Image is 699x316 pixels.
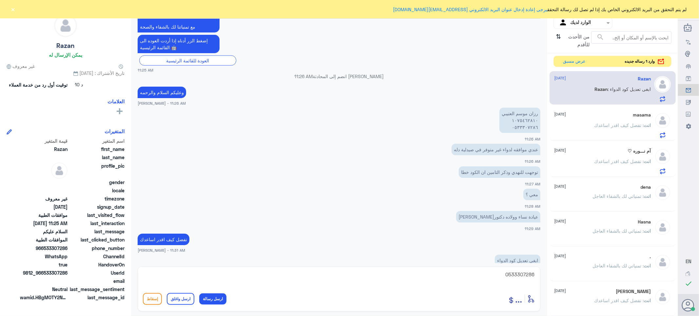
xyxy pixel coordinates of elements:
[69,137,125,144] span: اسم المتغير
[199,293,226,305] button: ارسل رسالة
[638,76,651,82] h5: Razan
[69,294,125,301] span: last_message_id
[7,70,125,76] span: تاريخ الأشتراك : [DATE]
[515,293,522,305] span: ...
[682,299,695,311] button: الصورة الشخصية
[51,162,68,179] img: defaultAdmin.png
[686,258,691,265] button: EN
[69,236,125,243] span: last_clicked_button
[49,52,82,58] h6: يمكن الإرسال له
[20,269,68,276] span: 9812_966533307286
[9,81,68,88] span: توقيت أول رد من خدمة العملاء
[138,87,186,98] p: 30/8/2025, 11:26 AM
[654,112,671,129] img: defaultAdmin.png
[294,74,313,79] span: 11:26 AM
[20,195,68,202] span: غير معروف
[644,158,651,164] span: انت
[20,278,68,284] span: null
[105,128,125,134] h6: المتغيرات
[69,278,125,284] span: email
[592,32,671,43] input: ابحث بالإسم أو المكان أو إلخ..
[525,204,540,208] span: 11:28 AM
[69,253,125,260] span: ChannelId
[393,6,687,13] span: لم يتم التحقق من البريد الالكتروني الخاص بك إذا لم تصل لك رسالة التحقق
[69,220,125,227] span: last_interaction
[638,219,651,225] h5: Hasna
[595,86,608,92] span: Razan
[69,179,125,186] span: gender
[69,154,125,161] span: last_name
[654,184,671,201] img: defaultAdmin.png
[654,219,671,236] img: defaultAdmin.png
[143,293,162,305] button: إسقاط
[686,258,691,264] span: EN
[625,58,655,64] span: وارد 1 رساله جديده
[593,193,644,199] span: : تمنياتي لك بالشفاء العاجل
[594,298,644,303] span: : تفضل كيف اقدر اساعدك
[69,212,125,219] span: last_visited_flow
[596,32,604,43] button: search
[139,55,236,66] div: العودة للقائمة الرئيسية
[20,228,68,235] span: السلام عليكم
[644,122,651,128] span: انت
[456,211,540,222] p: 30/8/2025, 11:29 AM
[596,33,604,41] span: search
[525,159,540,163] span: 11:26 AM
[54,14,77,37] img: defaultAdmin.png
[495,255,540,266] p: 30/8/2025, 11:31 AM
[69,245,125,252] span: phone_number
[594,158,644,164] span: : تفضل كيف اقدر اساعدك
[525,137,540,141] span: 11:26 AM
[554,111,566,117] span: [DATE]
[525,226,540,231] span: 11:29 AM
[644,193,651,199] span: انت
[69,146,125,153] span: first_name
[69,187,125,194] span: locale
[644,228,651,234] span: انت
[654,148,671,165] img: defaultAdmin.png
[69,162,125,178] span: profile_pic
[69,286,125,293] span: last_message_sentiment
[654,289,671,305] img: defaultAdmin.png
[554,288,566,294] span: [DATE]
[138,35,220,53] p: 30/8/2025, 11:25 AM
[20,261,68,268] span: true
[70,79,88,91] span: 10 د
[393,7,548,12] a: يرجى إعادة إدخال عنوان البريد الالكتروني [EMAIL_ADDRESS][DOMAIN_NAME]
[138,73,540,80] p: [PERSON_NAME] انضم إلى المحادثة
[20,220,68,227] span: 2025-08-30T08:25:59.572Z
[644,263,651,268] span: انت
[554,253,566,259] span: [DATE]
[452,144,540,155] p: 30/8/2025, 11:26 AM
[20,179,68,186] span: null
[69,203,125,210] span: signup_date
[69,195,125,202] span: timezone
[616,289,651,294] h5: Ali
[515,291,522,306] button: ...
[459,166,540,178] p: 30/8/2025, 11:27 AM
[20,294,68,301] span: wamid.HBgMOTY2NTMzMzA3Mjg2FQIAEhgUM0FGNjY1OUE5MTExRUQxMUYzOTMA
[20,137,68,144] span: قيمة المتغير
[7,63,35,70] span: غير معروف
[107,98,125,104] h6: العلامات
[554,218,566,224] span: [DATE]
[654,76,671,93] img: defaultAdmin.png
[57,42,75,50] h5: Razan
[20,236,68,243] span: الموافقات الطبية
[628,148,651,154] h5: آم نـــوره ♡
[650,254,651,260] h5: .
[608,86,651,92] span: : ابغى تعديل كود الدواء
[523,189,540,200] p: 30/8/2025, 11:28 AM
[554,75,566,81] span: [DATE]
[20,146,68,153] span: Razan
[594,122,644,128] span: : تفضل كيف اقدر اساعدك
[499,108,540,133] p: 30/8/2025, 11:26 AM
[560,56,589,67] button: عرض مسبق
[554,147,566,153] span: [DATE]
[20,253,68,260] span: 2
[167,293,194,305] button: ارسل واغلق
[556,31,561,48] i: ⇅
[654,254,671,270] img: defaultAdmin.png
[138,247,185,253] span: [PERSON_NAME] - 11:31 AM
[633,112,651,118] h5: masama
